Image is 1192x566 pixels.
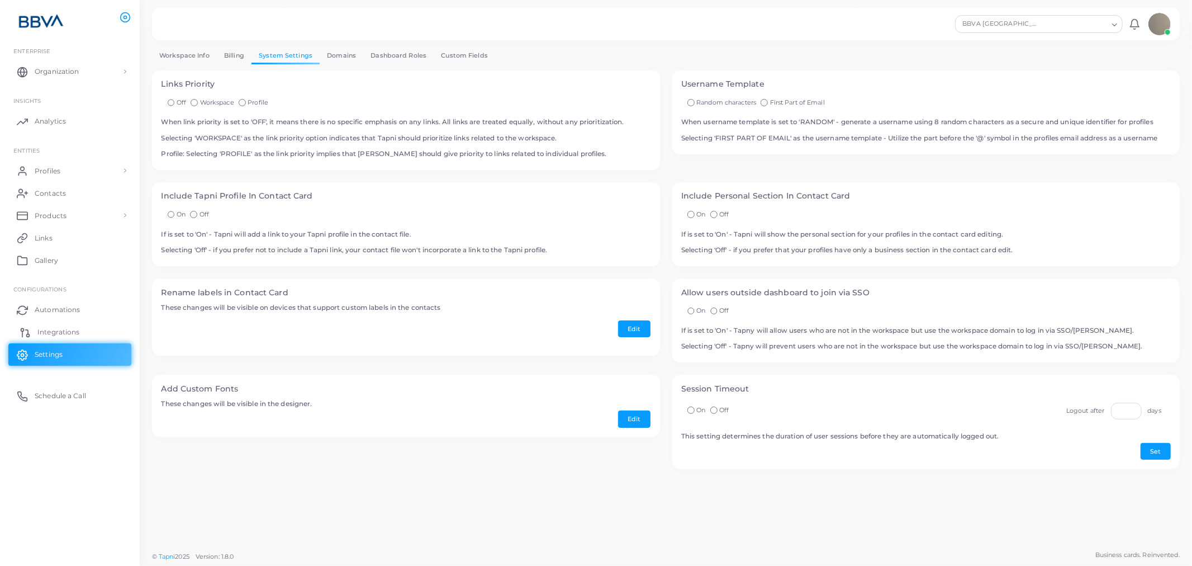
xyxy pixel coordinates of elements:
[363,48,434,64] a: Dashboard Roles
[8,343,131,366] a: Settings
[13,97,41,104] span: INSIGHTS
[13,48,50,54] span: Enterprise
[8,110,131,133] a: Analytics
[35,166,60,176] span: Profiles
[248,98,268,106] span: Profile
[10,11,72,31] img: logo
[35,188,66,199] span: Contacts
[162,230,651,254] h5: If is set to 'On' - Tapni will add a link to your Tapni profile in the contact file. Selecting 'O...
[696,98,756,106] span: Random characters
[618,320,650,337] button: Edit
[35,350,63,360] span: Settings
[8,249,131,271] a: Gallery
[13,147,40,154] span: ENTITIES
[8,204,131,227] a: Products
[35,116,66,126] span: Analytics
[35,233,53,243] span: Links
[162,400,651,408] h5: These changes will be visible in the designer.
[681,327,1171,350] h5: If is set to 'On' - Tapny will allow users who are not in the workspace but use the workspace dom...
[251,48,320,64] a: System Settings
[8,60,131,83] a: Organization
[681,432,1171,440] h5: This setting determines the duration of user sessions before they are automatically logged out.
[681,230,1171,254] h5: If is set to 'On' - Tapni will show the personal section for your profiles in the contact card ed...
[1141,443,1171,460] button: Set
[1043,18,1108,30] input: Search for option
[8,299,131,321] a: Automations
[434,48,495,64] a: Custom Fields
[681,384,1171,394] h4: Session Timeout
[681,118,1171,141] h5: When username template is set to 'RANDOM' - generate a username using 8 random characters as a se...
[37,327,79,337] span: Integrations
[200,98,234,106] span: Workspace
[1148,13,1171,35] img: avatar
[35,211,67,221] span: Products
[8,182,131,204] a: Contacts
[162,79,651,89] h4: Links Priority
[177,210,186,218] span: On
[13,286,67,293] span: Configurations
[955,15,1123,33] div: Search for option
[196,553,234,560] span: Version: 1.8.0
[681,191,1171,201] h4: Include Personal Section In Contact Card
[159,553,175,560] a: Tapni
[8,321,131,343] a: Integrations
[1145,13,1174,35] a: avatar
[8,385,131,407] a: Schedule a Call
[770,98,825,106] span: First Part of Email
[152,48,217,64] a: Workspace Info
[1066,407,1104,416] label: Logout after
[719,306,729,314] span: Off
[35,391,86,401] span: Schedule a Call
[217,48,251,64] a: Billing
[152,552,234,562] span: ©
[162,288,651,298] h4: Rename labels in Contact Card
[681,288,1171,298] h4: Allow users outside dashboard to join via SSO
[162,384,651,394] h4: Add Custom Fonts
[1095,550,1180,560] span: Business cards. Reinvented.
[618,411,650,427] button: Edit
[8,159,131,182] a: Profiles
[162,304,651,312] h5: These changes will be visible on devices that support custom labels in the contacts
[35,305,80,315] span: Automations
[696,406,705,414] span: On
[961,18,1042,30] span: BBVA [GEOGRAPHIC_DATA]
[719,406,729,414] span: Off
[8,227,131,249] a: Links
[35,67,79,77] span: Organization
[162,118,651,158] h5: When link priority is set to 'OFF', it means there is no specific emphasis on any links. All link...
[696,306,705,314] span: On
[200,210,209,218] span: Off
[35,256,58,266] span: Gallery
[177,98,186,106] span: Off
[1148,407,1161,416] label: days
[719,210,729,218] span: Off
[175,552,189,562] span: 2025
[681,79,1171,89] h4: Username Template
[696,210,705,218] span: On
[162,191,651,201] h4: Include Tapni Profile In Contact Card
[320,48,363,64] a: Domains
